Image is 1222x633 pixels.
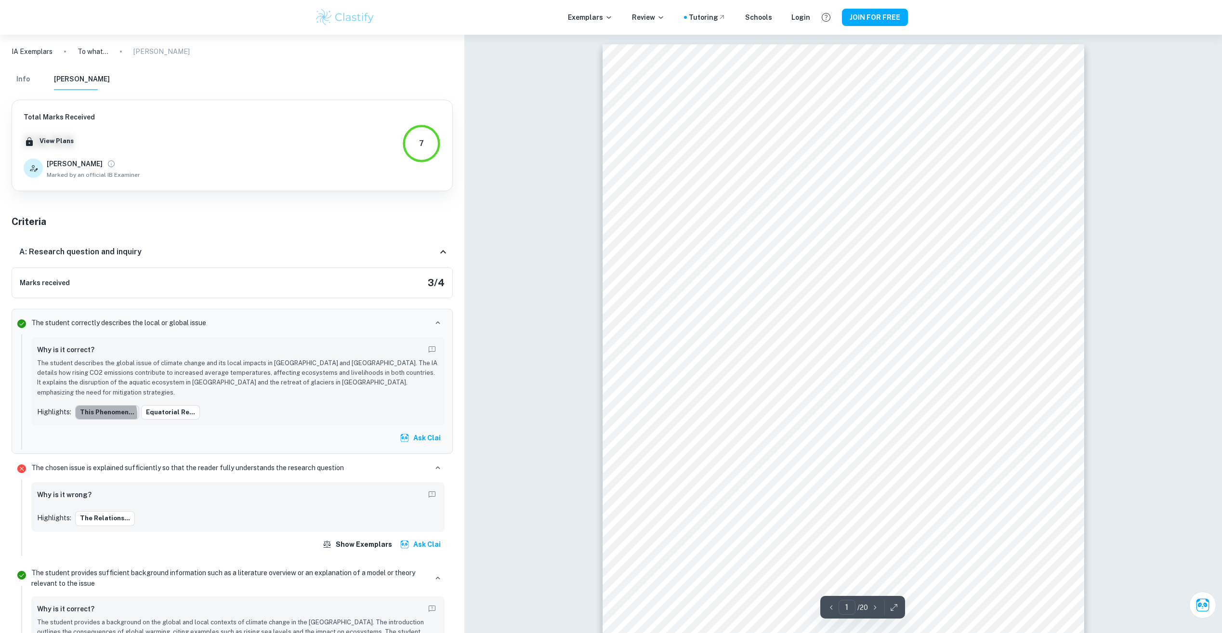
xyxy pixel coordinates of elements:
[428,276,445,290] h5: 3 / 4
[12,214,453,229] h5: Criteria
[37,604,94,614] h6: Why is it correct?
[425,488,439,501] button: Report mistake/confusion
[31,317,206,328] p: The student correctly describes the local or global issue
[47,171,140,179] span: Marked by an official IB Examiner
[37,134,76,148] button: View Plans
[1189,592,1216,619] button: Ask Clai
[842,9,908,26] button: JOIN FOR FREE
[37,407,71,417] p: Highlights:
[16,318,27,330] svg: Correct
[105,157,118,171] button: View full profile
[20,277,70,288] h6: Marks received
[689,12,726,23] a: Tutoring
[425,343,439,356] button: Report mistake/confusion
[24,112,140,122] h6: Total Marks Received
[54,69,110,90] button: [PERSON_NAME]
[400,433,409,443] img: clai.svg
[568,12,613,23] p: Exemplars
[12,69,35,90] button: Info
[31,567,427,589] p: The student provides sufficient background information such as a literature overview or an explan...
[419,138,424,149] div: 7
[75,511,135,526] button: The relations...
[16,463,27,475] svg: Incorrect
[320,536,396,553] button: Show exemplars
[141,405,200,420] button: Equatorial re...
[47,158,103,169] h6: [PERSON_NAME]
[37,358,439,398] p: The student describes the global issue of climate change and its local impacts in [GEOGRAPHIC_DAT...
[632,12,665,23] p: Review
[75,405,139,420] button: This phenomen...
[37,489,92,500] h6: Why is it wrong?
[37,513,71,523] p: Highlights:
[37,344,94,355] h6: Why is it correct?
[791,12,810,23] a: Login
[400,540,409,549] img: clai.svg
[315,8,376,27] img: Clastify logo
[398,429,445,447] button: Ask Clai
[857,602,868,613] p: / 20
[78,46,108,57] p: To what extent do CO2 emissions contribute to the variations in average temperatures in [GEOGRAPH...
[19,246,142,258] h6: A: Research question and inquiry
[12,46,53,57] a: IA Exemplars
[16,569,27,581] svg: Correct
[425,602,439,616] button: Report mistake/confusion
[745,12,772,23] a: Schools
[818,9,834,26] button: Help and Feedback
[133,46,190,57] p: [PERSON_NAME]
[398,536,445,553] button: Ask Clai
[31,462,344,473] p: The chosen issue is explained sufficiently so that the reader fully understands the research ques...
[12,237,453,267] div: A: Research question and inquiry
